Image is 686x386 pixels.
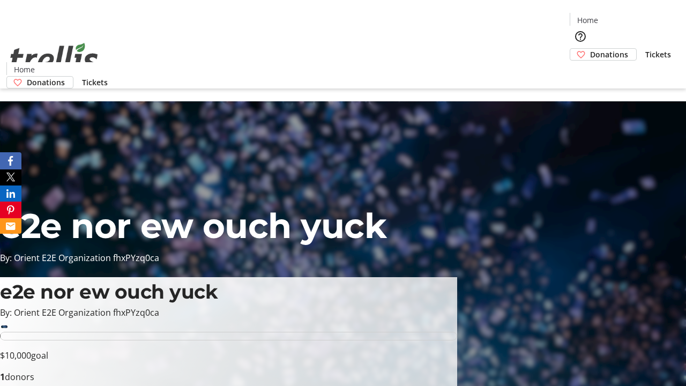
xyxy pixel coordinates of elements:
a: Donations [570,48,637,61]
img: Orient E2E Organization fhxPYzq0ca's Logo [6,31,102,85]
span: Donations [27,77,65,88]
span: Home [14,64,35,75]
a: Tickets [73,77,116,88]
a: Home [7,64,41,75]
span: Tickets [645,49,671,60]
a: Donations [6,76,73,88]
span: Home [577,14,598,26]
button: Cart [570,61,591,82]
a: Home [570,14,605,26]
button: Help [570,26,591,47]
a: Tickets [637,49,680,60]
span: Donations [590,49,628,60]
span: Tickets [82,77,108,88]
